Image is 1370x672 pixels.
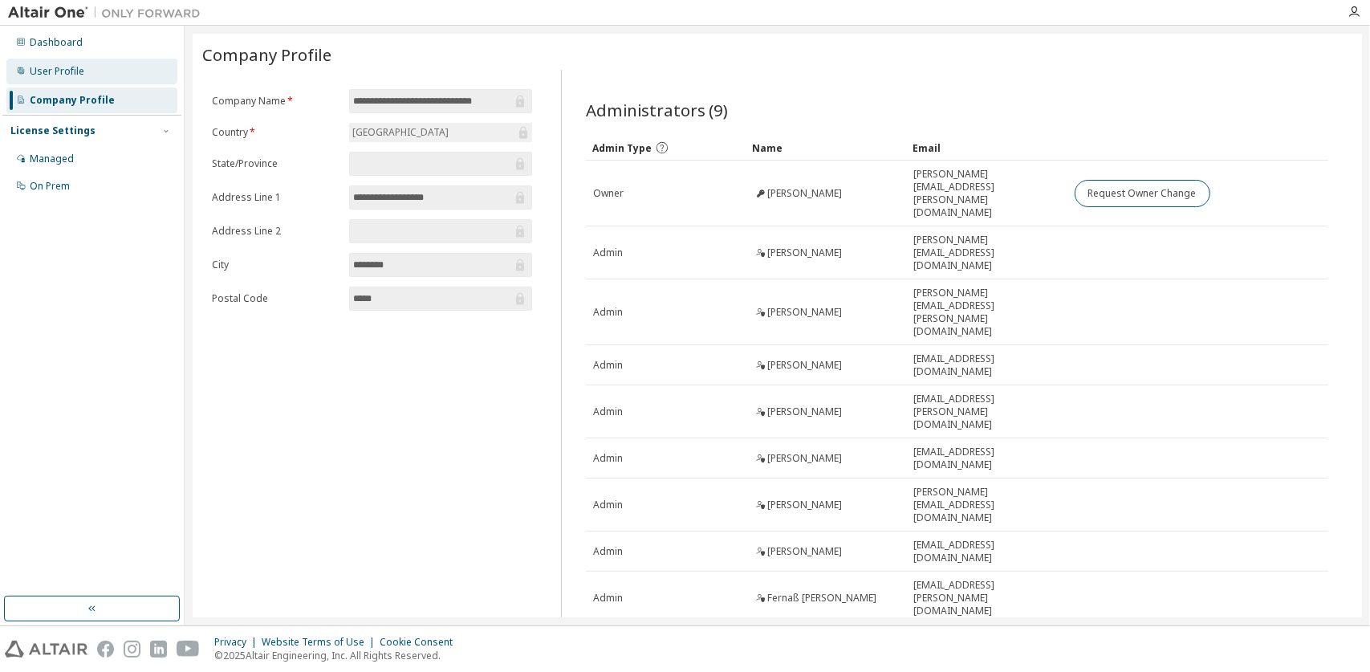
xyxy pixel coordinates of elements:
label: Country [212,126,339,139]
img: instagram.svg [124,641,140,658]
span: [PERSON_NAME][EMAIL_ADDRESS][DOMAIN_NAME] [914,234,1060,272]
span: [EMAIL_ADDRESS][DOMAIN_NAME] [914,446,1060,471]
img: Altair One [8,5,209,21]
label: State/Province [212,157,339,170]
span: [PERSON_NAME] [768,545,843,558]
button: Request Owner Change [1075,180,1210,207]
div: Dashboard [30,36,83,49]
span: [EMAIL_ADDRESS][PERSON_NAME][DOMAIN_NAME] [914,579,1060,617]
label: Address Line 1 [212,191,339,204]
span: Admin [593,499,623,511]
div: Managed [30,153,74,165]
span: Admin [593,359,623,372]
span: [PERSON_NAME][EMAIL_ADDRESS][PERSON_NAME][DOMAIN_NAME] [914,168,1060,219]
span: [PERSON_NAME] [768,499,843,511]
span: Admin [593,306,623,319]
label: Address Line 2 [212,225,339,238]
span: [PERSON_NAME] [768,405,843,418]
div: [GEOGRAPHIC_DATA] [350,124,451,141]
img: facebook.svg [97,641,114,658]
span: [PERSON_NAME][EMAIL_ADDRESS][DOMAIN_NAME] [914,486,1060,524]
span: [EMAIL_ADDRESS][PERSON_NAME][DOMAIN_NAME] [914,393,1060,431]
div: License Settings [10,124,96,137]
span: [PERSON_NAME] [768,359,843,372]
span: [PERSON_NAME] [768,187,843,200]
div: Cookie Consent [380,636,462,649]
div: On Prem [30,180,70,193]
span: Administrators (9) [586,99,729,121]
span: Admin [593,452,623,465]
div: Website Terms of Use [262,636,380,649]
span: [PERSON_NAME][EMAIL_ADDRESS][PERSON_NAME][DOMAIN_NAME] [914,287,1060,338]
img: altair_logo.svg [5,641,87,658]
div: Email [913,135,1061,161]
span: Admin Type [592,141,652,155]
span: [EMAIL_ADDRESS][DOMAIN_NAME] [914,352,1060,378]
label: Postal Code [212,292,339,305]
span: Admin [593,592,623,605]
span: Company Profile [202,43,331,66]
div: User Profile [30,65,84,78]
div: Privacy [214,636,262,649]
label: City [212,259,339,271]
span: Owner [593,187,624,200]
span: Admin [593,246,623,259]
div: Company Profile [30,94,115,107]
span: [PERSON_NAME] [768,452,843,465]
span: [PERSON_NAME] [768,306,843,319]
div: [GEOGRAPHIC_DATA] [349,123,531,142]
label: Company Name [212,95,339,108]
img: linkedin.svg [150,641,167,658]
span: Admin [593,545,623,558]
div: Name [753,135,900,161]
span: [PERSON_NAME] [768,246,843,259]
span: Admin [593,405,623,418]
span: Fernaß [PERSON_NAME] [768,592,877,605]
p: © 2025 Altair Engineering, Inc. All Rights Reserved. [214,649,462,662]
span: [EMAIL_ADDRESS][DOMAIN_NAME] [914,539,1060,564]
img: youtube.svg [177,641,200,658]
